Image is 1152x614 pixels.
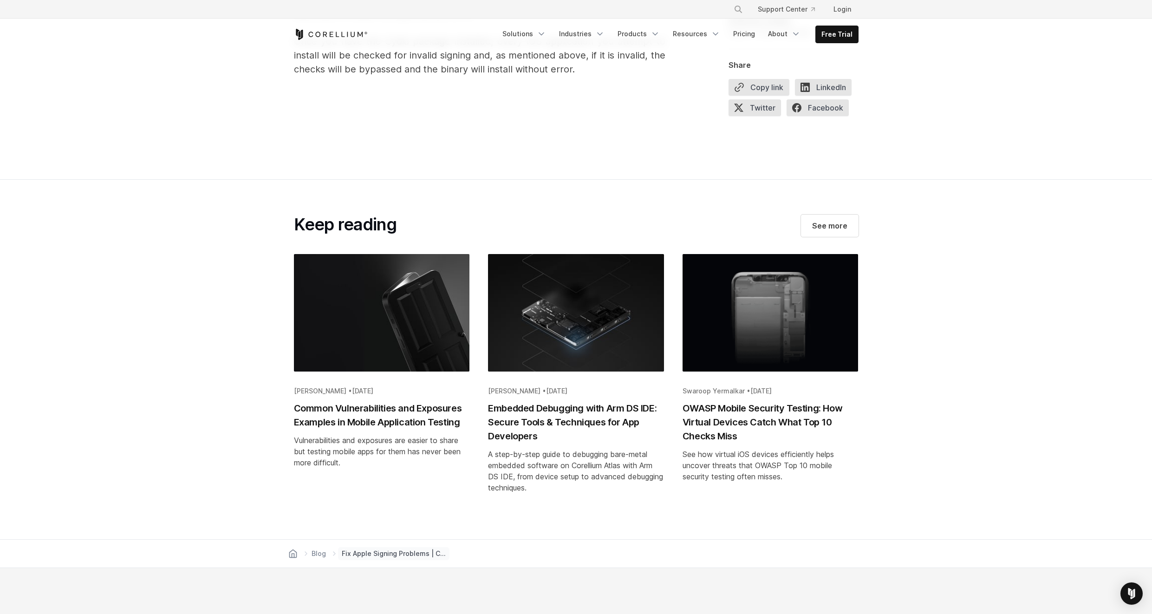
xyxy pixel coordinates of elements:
[729,60,859,70] div: Share
[352,387,373,395] span: [DATE]
[729,99,781,116] span: Twitter
[683,386,859,396] div: Swaroop Yermalkar •
[683,254,859,371] img: OWASP Mobile Security Testing: How Virtual Devices Catch What Top 10 Checks Miss
[728,26,761,42] a: Pricing
[479,254,673,504] a: Blog post summary: Embedded Debugging with Arm DS IDE: Secure Tools & Techniques for App Developers
[294,29,368,40] a: Corellium Home
[762,26,806,42] a: About
[787,99,849,116] span: Facebook
[816,26,858,43] a: Free Trial
[801,215,859,237] a: See more
[812,220,847,231] span: See more
[750,387,772,395] span: [DATE]
[285,254,479,504] a: Blog post summary: Common Vulnerabilities and Exposures Examples in Mobile Application Testing
[294,34,665,76] p: Once you have the Cydia package installed, every IOS application you attempt to install will be c...
[787,99,854,120] a: Facebook
[722,1,859,18] div: Navigation Menu
[488,254,664,371] img: Embedded Debugging with Arm DS IDE: Secure Tools & Techniques for App Developers
[826,1,859,18] a: Login
[294,386,470,396] div: [PERSON_NAME] •
[673,254,868,504] a: Blog post summary: OWASP Mobile Security Testing: How Virtual Devices Catch What Top 10 Checks Miss
[553,26,610,42] a: Industries
[497,26,859,43] div: Navigation Menu
[312,549,326,558] span: Blog
[795,79,852,96] span: LinkedIn
[488,401,664,443] h2: Embedded Debugging with Arm DS IDE: Secure Tools & Techniques for App Developers
[683,449,859,482] div: See how virtual iOS devices efficiently helps uncover threats that OWASP Top 10 mobile security t...
[294,401,470,429] h2: Common Vulnerabilities and Exposures Examples in Mobile Application Testing
[497,26,552,42] a: Solutions
[730,1,747,18] button: Search
[729,99,787,120] a: Twitter
[488,449,664,493] div: A step-by-step guide to debugging bare-metal embedded software on Corellium Atlas with Arm DS IDE...
[612,26,665,42] a: Products
[729,79,789,96] button: Copy link
[683,401,859,443] h2: OWASP Mobile Security Testing: How Virtual Devices Catch What Top 10 Checks Miss
[294,215,397,235] h2: Keep reading
[338,547,449,560] span: Fix Apple Signing Problems | Corellium iOS Virtual Machines
[546,387,567,395] span: [DATE]
[795,79,857,99] a: LinkedIn
[1120,582,1143,605] div: Open Intercom Messenger
[488,386,664,396] div: [PERSON_NAME] •
[310,547,328,560] a: Blog
[667,26,726,42] a: Resources
[750,1,822,18] a: Support Center
[294,435,470,468] div: Vulnerabilities and exposures are easier to share but testing mobile apps for them has never been...
[294,254,470,395] img: Common Vulnerabilities and Exposures Examples in Mobile Application Testing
